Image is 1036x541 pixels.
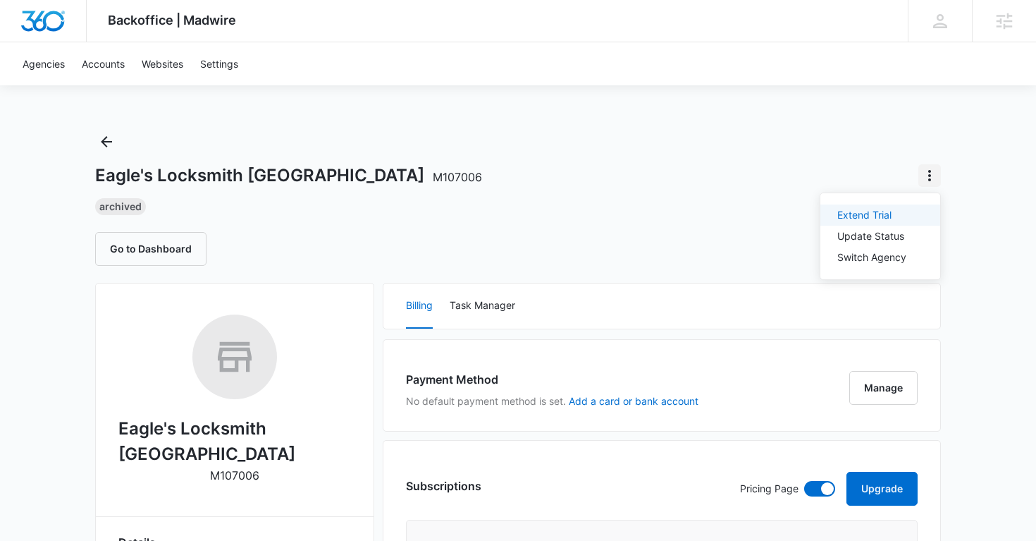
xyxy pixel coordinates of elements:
button: Extend Trial [820,205,940,226]
p: Pricing Page [740,481,798,497]
button: Update Status [820,226,940,247]
button: Back [95,130,118,153]
div: Switch Agency [837,253,906,262]
span: M107006 [433,170,482,184]
a: Agencies [14,42,73,85]
button: Go to Dashboard [95,232,206,266]
a: Settings [192,42,247,85]
h3: Payment Method [406,371,698,388]
span: Backoffice | Madwire [108,13,236,28]
a: Websites [133,42,192,85]
button: Manage [849,371,918,405]
div: Update Status [837,231,906,241]
h1: Eagle's Locksmith [GEOGRAPHIC_DATA] [95,165,482,186]
button: Task Manager [450,284,515,329]
p: No default payment method is set. [406,394,698,408]
div: Extend Trial [837,210,906,220]
button: Upgrade [846,472,918,506]
div: Archived [95,198,146,215]
button: Billing [406,284,433,329]
h2: Eagle's Locksmith [GEOGRAPHIC_DATA] [118,416,351,467]
button: Switch Agency [820,247,940,268]
button: Add a card or bank account [569,396,698,406]
p: M107006 [210,467,259,484]
a: Accounts [73,42,133,85]
button: Actions [918,164,941,187]
h3: Subscriptions [406,478,481,494]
